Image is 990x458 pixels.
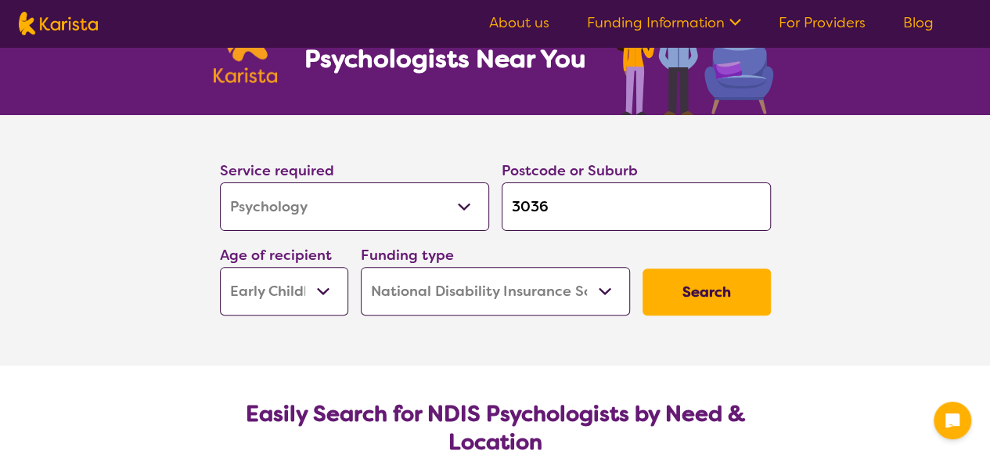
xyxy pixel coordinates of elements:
img: Karista logo [19,12,98,35]
a: For Providers [779,13,866,32]
a: Funding Information [587,13,741,32]
label: Service required [220,161,334,180]
button: Search [643,269,771,316]
a: Blog [903,13,934,32]
label: Funding type [361,246,454,265]
h1: Find NDIS Psychologists Near You [304,12,593,74]
input: Type [502,182,771,231]
h2: Easily Search for NDIS Psychologists by Need & Location [232,400,758,456]
label: Postcode or Suburb [502,161,638,180]
a: About us [489,13,549,32]
label: Age of recipient [220,246,332,265]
